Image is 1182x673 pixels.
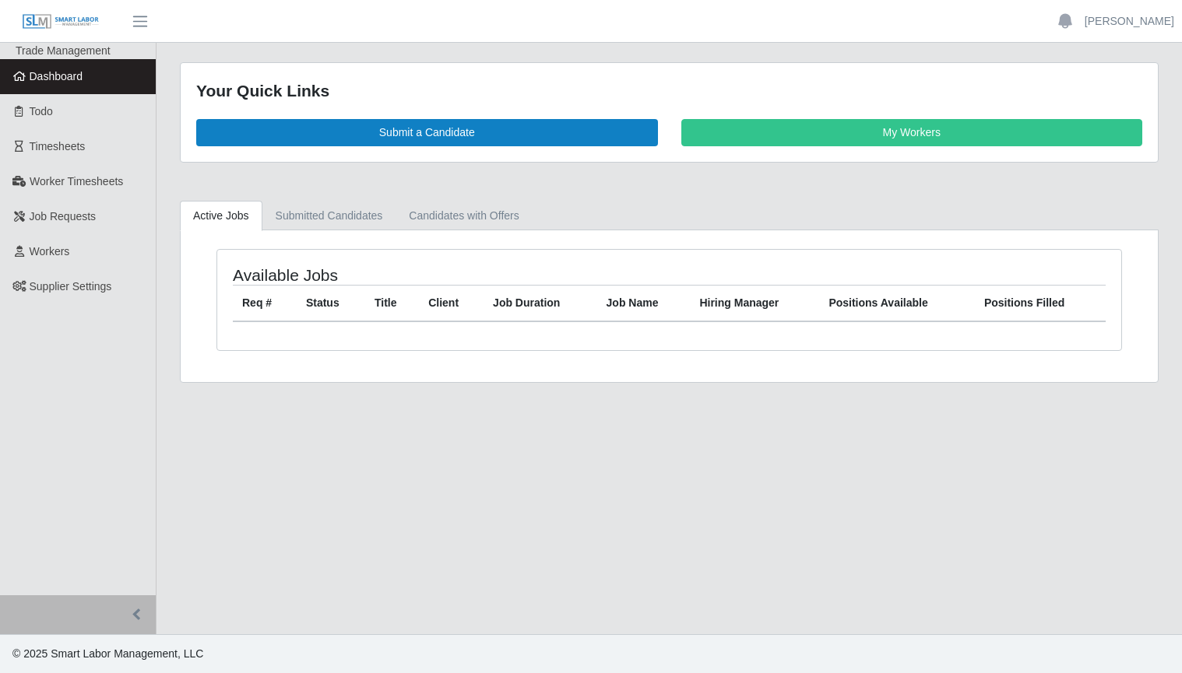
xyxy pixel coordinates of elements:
[396,201,532,231] a: Candidates with Offers
[819,285,975,321] th: Positions Available
[16,44,111,57] span: Trade Management
[180,201,262,231] a: Active Jobs
[1085,13,1174,30] a: [PERSON_NAME]
[419,285,484,321] th: Client
[196,79,1142,103] div: Your Quick Links
[365,285,419,321] th: Title
[22,13,100,30] img: SLM Logo
[597,285,691,321] th: Job Name
[30,140,86,152] span: Timesheets
[484,285,596,321] th: Job Duration
[30,280,112,293] span: Supplier Settings
[30,105,53,117] span: Todo
[30,245,70,258] span: Workers
[196,119,658,146] a: Submit a Candidate
[690,285,819,321] th: Hiring Manager
[233,285,297,321] th: Req #
[12,647,203,660] span: © 2025 Smart Labor Management, LLC
[262,201,396,231] a: Submitted Candidates
[681,119,1143,146] a: My Workers
[297,285,365,321] th: Status
[975,285,1106,321] th: Positions Filled
[30,175,123,188] span: Worker Timesheets
[30,210,97,223] span: Job Requests
[233,265,583,285] h4: Available Jobs
[30,70,83,82] span: Dashboard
